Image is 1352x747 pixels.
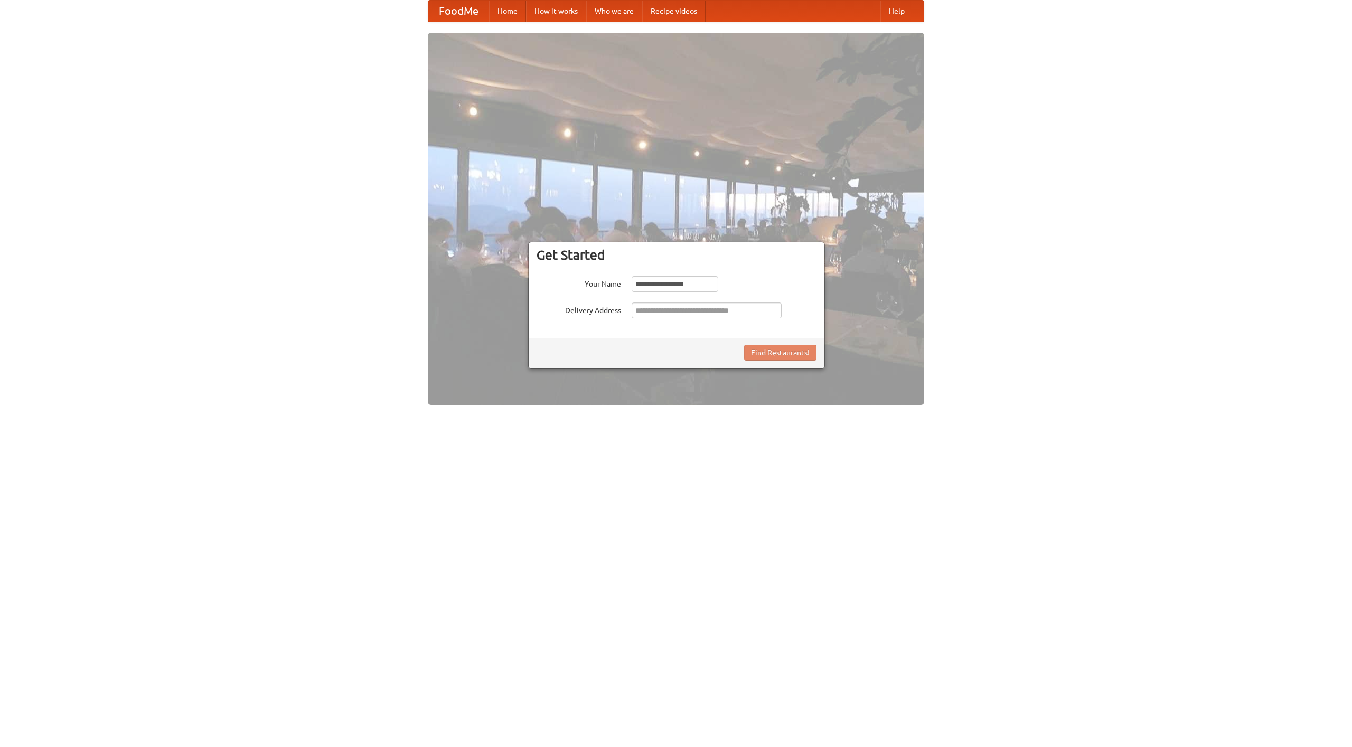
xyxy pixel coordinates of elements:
h3: Get Started [537,247,816,263]
a: Home [489,1,526,22]
button: Find Restaurants! [744,345,816,361]
a: Help [880,1,913,22]
a: Who we are [586,1,642,22]
a: How it works [526,1,586,22]
a: FoodMe [428,1,489,22]
a: Recipe videos [642,1,706,22]
label: Delivery Address [537,302,621,316]
label: Your Name [537,276,621,289]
